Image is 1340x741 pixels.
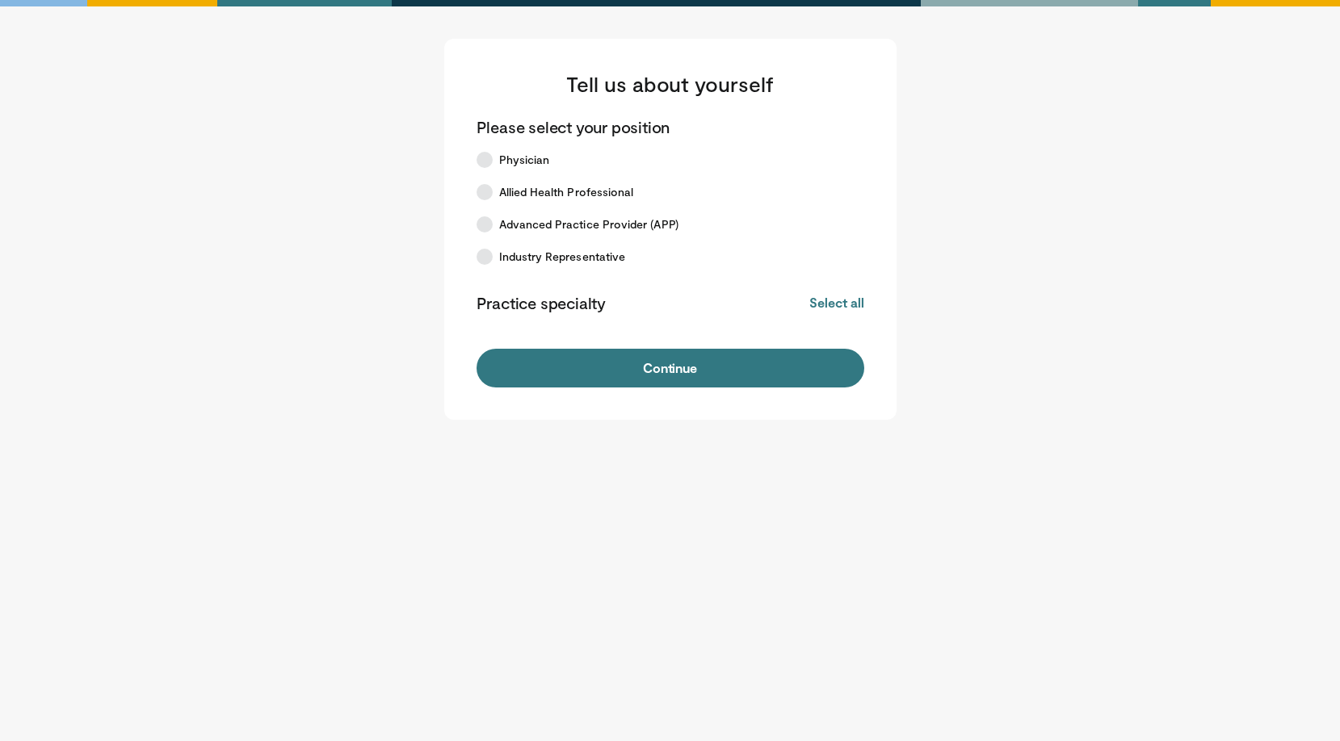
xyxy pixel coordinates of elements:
[477,116,670,137] p: Please select your position
[477,71,864,97] h3: Tell us about yourself
[477,349,864,387] button: Continue
[499,216,678,232] span: Advanced Practice Provider (APP)
[499,184,634,200] span: Allied Health Professional
[499,249,626,265] span: Industry Representative
[499,152,550,168] span: Physician
[477,292,606,313] p: Practice specialty
[809,294,863,312] button: Select all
